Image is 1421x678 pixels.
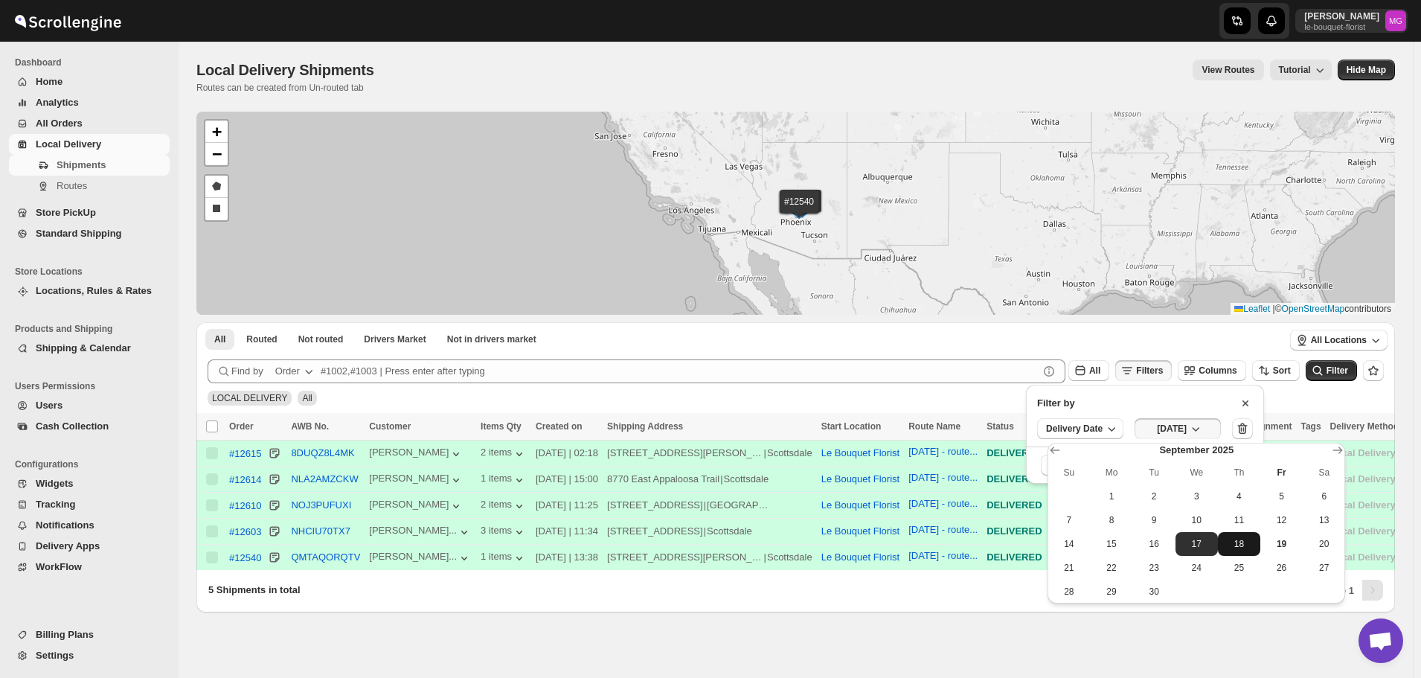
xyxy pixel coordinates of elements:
[1133,580,1175,604] button: Tuesday September 30 2025
[767,446,812,461] div: Scottsdale
[908,498,978,509] button: [DATE] - route...
[438,329,545,350] button: Un-claimable
[196,82,380,94] p: Routes can be created from Un-routed tab
[821,473,900,484] button: Le Bouquet Florist
[1270,60,1332,80] button: Tutorial
[908,421,960,432] span: Route Name
[237,329,286,350] button: Routed
[1266,514,1297,526] span: 12
[36,561,82,572] span: WorkFlow
[1309,514,1339,526] span: 13
[1260,532,1303,556] button: Today Friday September 19 2025
[1260,461,1303,484] th: Friday
[481,499,527,514] button: 2 items
[1218,461,1260,484] th: Thursday
[36,499,75,510] span: Tracking
[821,499,900,511] button: Le Bouquet Florist
[1330,421,1399,432] span: Delivery Method
[36,97,79,108] span: Analytics
[9,338,170,359] button: Shipping & Calendar
[1347,64,1386,76] span: Hide Map
[908,524,978,535] button: [DATE] - route...
[821,551,900,563] button: Le Bouquet Florist
[1304,10,1379,22] p: [PERSON_NAME]
[1279,65,1311,76] span: Tutorial
[231,364,263,379] span: Find by
[1045,440,1065,461] button: Show previous month, August 2025
[1231,303,1395,316] div: © contributors
[229,500,261,511] div: #12610
[36,342,131,354] span: Shipping & Calendar
[1311,334,1367,346] span: All Locations
[229,498,261,513] button: #12610
[1139,490,1170,502] span: 2
[481,551,527,566] button: 1 items
[767,550,812,565] div: Scottsdale
[607,498,812,513] div: |
[789,202,811,218] img: Marker
[536,550,598,565] div: [DATE] | 13:38
[1309,538,1339,550] span: 20
[1309,562,1339,574] span: 27
[355,329,434,350] button: Claimable
[36,76,62,87] span: Home
[481,525,527,540] button: 3 items
[205,176,228,198] a: Draw a polygon
[36,540,100,551] span: Delivery Apps
[1309,467,1339,479] span: Sa
[1181,538,1212,550] span: 17
[1309,490,1339,502] span: 6
[36,118,83,129] span: All Orders
[212,393,287,403] span: LOCAL DELIVERY
[908,446,978,457] div: [DATE] - route...
[229,552,261,563] div: #12540
[9,645,170,666] button: Settings
[607,498,703,513] div: [STREET_ADDRESS]
[196,62,374,78] span: Local Delivery Shipments
[369,499,463,514] button: [PERSON_NAME]
[9,416,170,437] button: Cash Collection
[1266,538,1297,550] span: 19
[298,333,344,345] span: Not routed
[1266,562,1297,574] span: 26
[1252,360,1300,381] button: Sort
[291,473,358,484] button: NLA2AMZCKW
[724,472,769,487] div: Scottsdale
[1234,304,1270,314] a: Leaflet
[908,550,978,561] div: [DATE] - route...
[369,421,411,432] span: Customer
[481,421,522,432] span: Items Qty
[229,421,254,432] span: Order
[536,498,598,513] div: [DATE] | 11:25
[1133,484,1175,508] button: Tuesday September 2 2025
[481,447,527,461] div: 2 items
[9,624,170,645] button: Billing Plans
[1068,360,1109,381] button: All
[1327,440,1348,461] button: Show next month, October 2025
[36,650,74,661] span: Settings
[1115,360,1172,381] button: Filters
[1303,484,1345,508] button: Saturday September 6 2025
[607,550,763,565] div: [STREET_ADDRESS][PERSON_NAME]
[1090,556,1132,580] button: Monday September 22 2025
[1266,467,1297,479] span: Fr
[9,557,170,578] button: WorkFlow
[1306,360,1357,381] button: Filter
[1199,365,1236,376] span: Columns
[9,515,170,536] button: Notifications
[1133,556,1175,580] button: Tuesday September 23 2025
[9,176,170,196] button: Routes
[1136,365,1163,376] span: Filters
[214,333,225,345] span: All
[1175,484,1218,508] button: Wednesday September 3 2025
[1037,396,1075,411] p: Filter by
[212,144,222,163] span: −
[369,473,463,487] button: [PERSON_NAME]
[607,446,763,461] div: [STREET_ADDRESS][PERSON_NAME]
[229,472,261,487] button: #12614
[57,159,106,170] span: Shipments
[1224,467,1254,479] span: Th
[1089,365,1100,376] span: All
[821,447,900,458] button: Le Bouquet Florist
